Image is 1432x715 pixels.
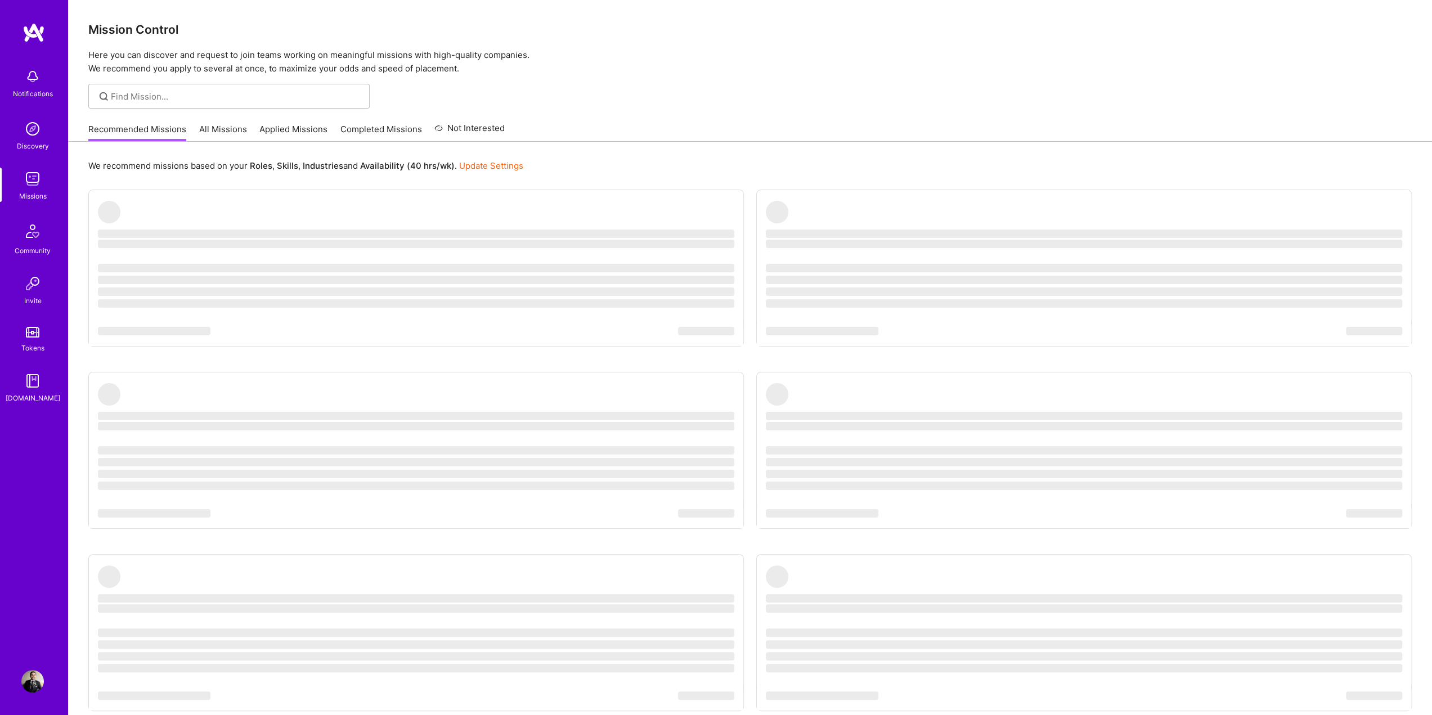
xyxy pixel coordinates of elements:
img: bell [21,65,44,88]
h3: Mission Control [88,23,1412,37]
img: discovery [21,118,44,140]
img: guide book [21,370,44,392]
a: User Avatar [19,670,47,692]
div: Invite [24,295,42,307]
div: [DOMAIN_NAME] [6,392,60,404]
div: Discovery [17,140,49,152]
b: Roles [250,160,272,171]
img: User Avatar [21,670,44,692]
img: tokens [26,327,39,338]
a: Applied Missions [259,123,327,142]
a: Update Settings [459,160,523,171]
img: logo [23,23,45,43]
input: Find Mission... [111,91,361,102]
p: Here you can discover and request to join teams working on meaningful missions with high-quality ... [88,48,1412,75]
a: Not Interested [434,122,505,142]
i: icon SearchGrey [97,90,110,103]
img: Community [19,218,46,245]
b: Skills [277,160,298,171]
a: Completed Missions [340,123,422,142]
div: Tokens [21,342,44,354]
p: We recommend missions based on your , , and . [88,160,523,172]
a: All Missions [199,123,247,142]
img: Invite [21,272,44,295]
a: Recommended Missions [88,123,186,142]
div: Notifications [13,88,53,100]
b: Industries [303,160,343,171]
div: Community [15,245,51,257]
div: Missions [19,190,47,202]
img: teamwork [21,168,44,190]
b: Availability (40 hrs/wk) [360,160,455,171]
